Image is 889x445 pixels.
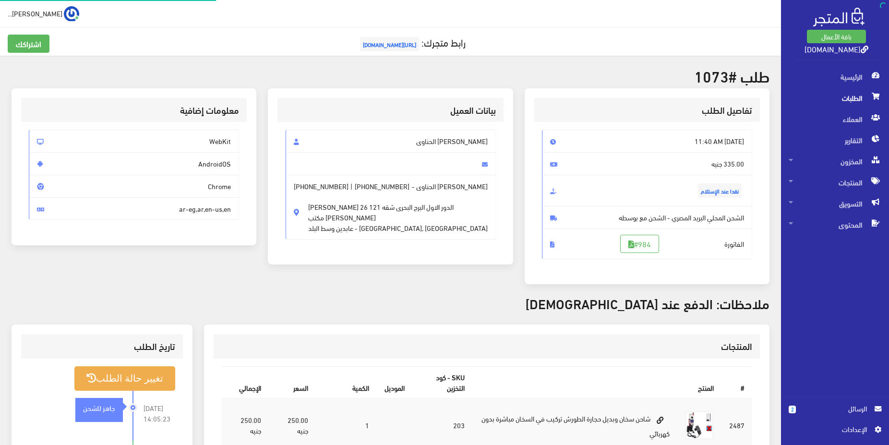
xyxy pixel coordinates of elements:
[721,367,752,398] th: #
[316,367,377,398] th: الكمية
[412,367,472,398] th: SKU - كود التخزين
[286,106,496,115] h3: بيانات العميل
[29,342,175,351] h3: تاريخ الطلب
[542,229,752,259] span: الفاتورة
[294,181,348,192] span: [PHONE_NUMBER]
[781,172,889,193] a: المنتجات
[29,175,239,198] span: Chrome
[781,87,889,108] a: الطلبات
[789,151,881,172] span: المخزون
[789,214,881,235] span: المحتوى
[789,66,881,87] span: الرئيسية
[29,152,239,175] span: AndroidOS
[542,206,752,229] span: الشحن المحلي البريد المصري - الشحن مع بوسطه
[8,35,49,53] a: اشتراكك
[789,172,881,193] span: المنتجات
[221,342,752,351] h3: المنتجات
[12,67,769,84] h2: طلب #1073
[781,130,889,151] a: التقارير
[781,66,889,87] a: الرئيسية
[83,402,115,413] strong: جاهز للشحن
[807,30,866,43] a: باقة الأعمال
[542,130,752,153] span: [DATE] 11:40 AM
[781,214,889,235] a: المحتوى
[74,366,175,391] button: تغيير حالة الطلب
[789,403,881,424] a: 2 الرسائل
[789,130,881,151] span: التقارير
[789,108,881,130] span: العملاء
[805,42,868,56] a: [DOMAIN_NAME]
[308,192,488,233] span: [PERSON_NAME] 26 الدور الاول البرج البحرى شقه 121 مكتب [PERSON_NAME] عابدين وسط البلد - [GEOGRAPH...
[64,6,79,22] img: ...
[789,406,796,413] span: 2
[789,424,881,439] a: اﻹعدادات
[781,108,889,130] a: العملاء
[144,403,175,424] span: [DATE] 14:05:23
[796,424,866,434] span: اﻹعدادات
[781,151,889,172] a: المخزون
[360,37,419,51] span: [URL][DOMAIN_NAME]
[542,106,752,115] h3: تفاصيل الطلب
[355,181,409,192] span: [PHONE_NUMBER]
[29,106,239,115] h3: معلومات إضافية
[12,296,769,311] h3: ملاحظات: الدفع عند [DEMOGRAPHIC_DATA]
[358,33,466,51] a: رابط متجرك:[URL][DOMAIN_NAME]
[377,367,412,398] th: الموديل
[269,367,316,398] th: السعر
[8,7,62,19] span: [PERSON_NAME]...
[221,367,269,398] th: اﻹجمالي
[698,183,742,198] span: نقدا عند الإستلام
[8,6,79,21] a: ... [PERSON_NAME]...
[29,130,239,153] span: WebKit
[286,175,496,240] span: [PERSON_NAME] الحناوى - |
[789,193,881,214] span: التسويق
[789,87,881,108] span: الطلبات
[813,8,865,26] img: .
[286,130,496,153] span: [PERSON_NAME] الحناوى
[542,152,752,175] span: 335.00 جنيه
[472,367,721,398] th: المنتج
[804,403,867,414] span: الرسائل
[620,235,659,253] a: #984
[29,197,239,220] span: ar-eg,ar,en-us,en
